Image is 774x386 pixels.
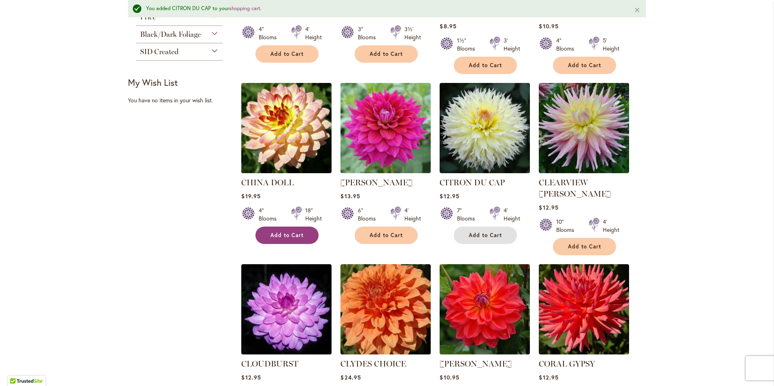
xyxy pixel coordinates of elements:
span: $19.95 [241,192,260,200]
a: Clearview Jonas [539,167,629,175]
span: Add to Cart [568,62,601,69]
a: CORAL GYPSY [539,359,595,369]
a: CHINA DOLL [241,167,332,175]
a: CHINA DOLL [241,178,294,187]
div: 4' Height [305,25,322,41]
span: Add to Cart [370,232,403,239]
button: Add to Cart [454,57,517,74]
a: CORAL GYPSY [539,348,629,356]
div: 4" Blooms [259,206,281,223]
a: CITRON DU CAP [440,178,505,187]
button: Add to Cart [255,45,319,63]
div: 5' Height [603,36,619,53]
div: 4" Blooms [259,25,281,41]
span: Black/Dark Foliage [140,30,201,39]
img: CITRON DU CAP [440,83,530,173]
img: Cloudburst [241,264,332,354]
img: COOPER BLAINE [440,264,530,354]
img: Clearview Jonas [539,83,629,173]
a: CLYDES CHOICE [340,359,406,369]
span: $10.95 [539,22,558,30]
a: [PERSON_NAME] [440,359,512,369]
a: CHLOE JANAE [340,167,431,175]
div: 4' Height [603,218,619,234]
button: Add to Cart [454,227,517,244]
iframe: Launch Accessibility Center [6,357,29,380]
span: $13.95 [340,192,360,200]
a: CITRON DU CAP [440,167,530,175]
span: Add to Cart [270,51,304,57]
span: $12.95 [241,373,261,381]
button: Add to Cart [553,57,616,74]
strong: My Wish List [128,76,178,88]
div: 7" Blooms [457,206,480,223]
span: $12.95 [440,192,459,200]
div: 3' Height [504,36,520,53]
div: You have no items in your wish list. [128,96,236,104]
span: Add to Cart [469,62,502,69]
span: $24.95 [340,373,361,381]
div: 3" Blooms [358,25,381,41]
img: Clyde's Choice [340,264,431,354]
span: Add to Cart [469,232,502,239]
div: 4' Height [404,206,421,223]
span: $12.95 [539,373,558,381]
span: Add to Cart [568,243,601,250]
button: Add to Cart [355,45,418,63]
div: 3½' Height [404,25,421,41]
button: Add to Cart [553,238,616,255]
span: $8.95 [440,22,456,30]
a: Clyde's Choice [340,348,431,356]
img: CHLOE JANAE [340,83,431,173]
span: $10.95 [440,373,459,381]
a: CLOUDBURST [241,359,298,369]
a: [PERSON_NAME] [340,178,413,187]
a: Cloudburst [241,348,332,356]
div: 4" Blooms [556,36,579,53]
div: 6" Blooms [358,206,381,223]
button: Add to Cart [255,227,319,244]
img: CHINA DOLL [241,83,332,173]
span: Add to Cart [370,51,403,57]
div: 1½" Blooms [457,36,480,53]
div: 18" Height [305,206,322,223]
a: shopping cart [229,5,260,12]
div: You added CITRON DU CAP to your . [146,5,622,13]
span: SID Created [140,47,179,56]
button: Add to Cart [355,227,418,244]
div: 4' Height [504,206,520,223]
span: Add to Cart [270,232,304,239]
img: CORAL GYPSY [539,264,629,354]
div: 10" Blooms [556,218,579,234]
span: $12.95 [539,204,558,211]
a: CLEARVIEW [PERSON_NAME] [539,178,611,199]
a: COOPER BLAINE [440,348,530,356]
